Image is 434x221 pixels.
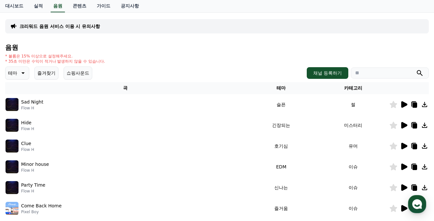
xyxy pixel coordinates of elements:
[59,177,67,182] span: 대화
[8,68,17,78] p: 테마
[34,67,58,80] button: 즐겨찾기
[6,140,19,153] img: music
[6,98,19,111] img: music
[6,160,19,173] img: music
[245,177,317,198] td: 신나는
[6,119,19,132] img: music
[21,105,43,111] p: Flow H
[245,115,317,136] td: 긴장되는
[64,67,92,80] button: 쇼핑사운드
[6,202,19,215] img: music
[5,59,105,64] p: * 35초 미만은 수익이 적거나 발생하지 않을 수 있습니다.
[317,82,389,94] th: 카테고리
[21,161,49,168] p: Minor house
[20,177,24,182] span: 홈
[245,94,317,115] td: 슬픈
[21,189,45,194] p: Flow H
[317,156,389,177] td: 이슈
[317,177,389,198] td: 이슈
[317,198,389,219] td: 이슈
[21,99,43,105] p: Sad Night
[5,44,429,51] h4: 음원
[84,167,125,183] a: 설정
[245,82,317,94] th: 테마
[21,182,45,189] p: Party Time
[317,94,389,115] td: 썰
[5,67,29,80] button: 테마
[100,177,108,182] span: 설정
[5,82,245,94] th: 곡
[5,54,105,59] p: * 볼륨은 15% 이상으로 설정해주세요.
[245,198,317,219] td: 즐거움
[245,156,317,177] td: EDM
[21,140,31,147] p: Clue
[21,147,34,152] p: Flow H
[317,136,389,156] td: 유머
[43,167,84,183] a: 대화
[21,209,62,215] p: Pixel Boy
[21,203,62,209] p: Come Back Home
[21,168,49,173] p: Flow H
[19,23,100,30] a: 크리워드 음원 서비스 이용 시 유의사항
[21,119,31,126] p: Hide
[2,167,43,183] a: 홈
[245,136,317,156] td: 호기심
[317,115,389,136] td: 미스터리
[21,126,34,131] p: Flow H
[6,181,19,194] img: music
[307,67,348,79] button: 채널 등록하기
